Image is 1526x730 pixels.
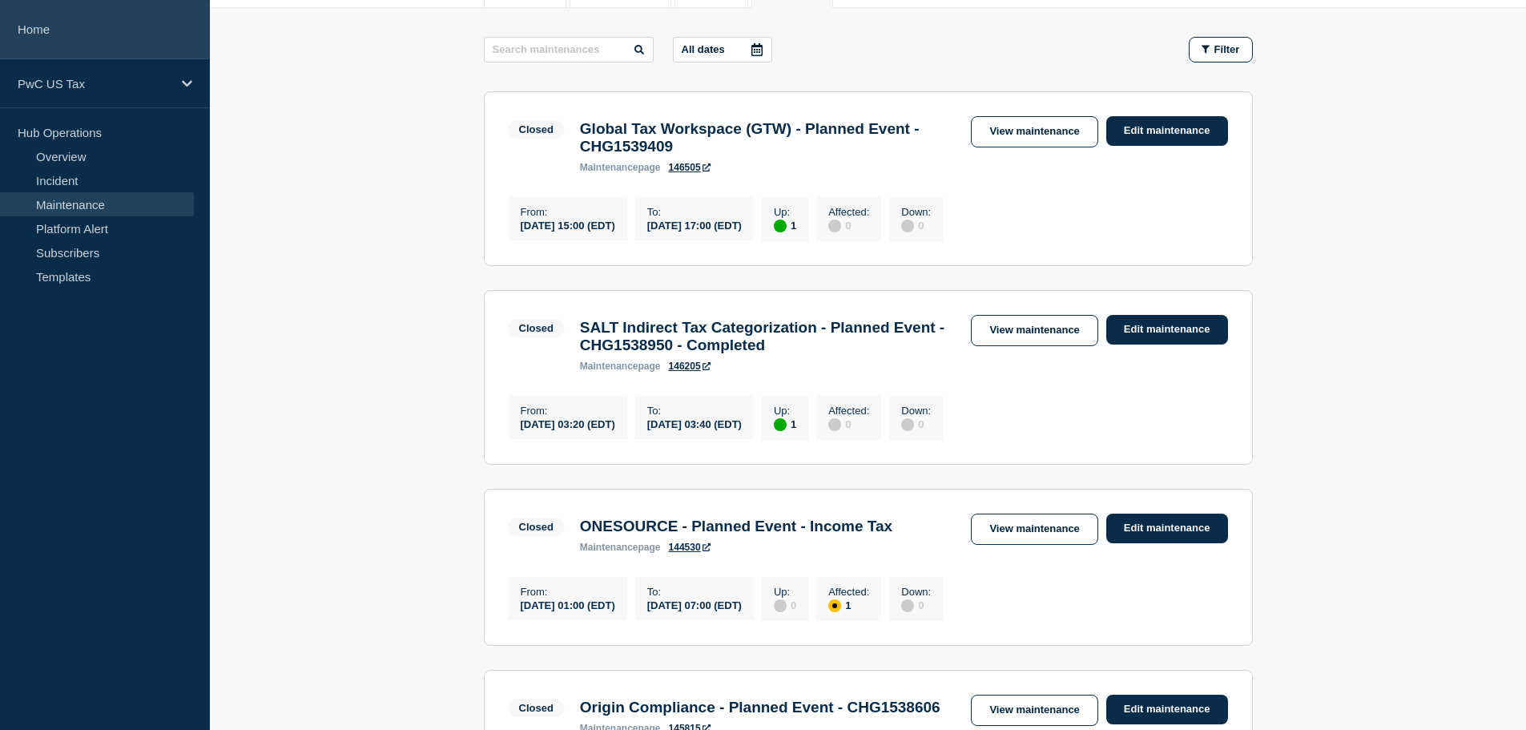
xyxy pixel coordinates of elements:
[682,43,725,55] p: All dates
[647,586,742,598] p: To :
[828,418,841,431] div: disabled
[521,598,615,611] div: [DATE] 01:00 (EDT)
[828,206,869,218] p: Affected :
[580,361,661,372] p: page
[580,361,638,372] span: maintenance
[901,218,931,232] div: 0
[828,586,869,598] p: Affected :
[580,542,638,553] span: maintenance
[774,598,796,612] div: 0
[1106,695,1228,724] a: Edit maintenance
[828,218,869,232] div: 0
[901,417,931,431] div: 0
[901,599,914,612] div: disabled
[669,162,711,173] a: 146505
[484,37,654,63] input: Search maintenances
[669,542,711,553] a: 144530
[971,514,1097,545] a: View maintenance
[1214,43,1240,55] span: Filter
[521,417,615,430] div: [DATE] 03:20 (EDT)
[971,315,1097,346] a: View maintenance
[580,699,940,716] h3: Origin Compliance - Planned Event - CHG1538606
[774,586,796,598] p: Up :
[1106,116,1228,146] a: Edit maintenance
[901,586,931,598] p: Down :
[828,599,841,612] div: affected
[580,542,661,553] p: page
[828,405,869,417] p: Affected :
[901,418,914,431] div: disabled
[521,218,615,232] div: [DATE] 15:00 (EDT)
[669,361,711,372] a: 146205
[647,218,742,232] div: [DATE] 17:00 (EDT)
[18,77,171,91] p: PwC US Tax
[1106,514,1228,543] a: Edit maintenance
[774,405,796,417] p: Up :
[647,206,742,218] p: To :
[580,518,892,535] h3: ONESOURCE - Planned Event - Income Tax
[519,702,554,714] div: Closed
[647,405,742,417] p: To :
[901,206,931,218] p: Down :
[647,417,742,430] div: [DATE] 03:40 (EDT)
[774,417,796,431] div: 1
[774,220,787,232] div: up
[828,598,869,612] div: 1
[519,521,554,533] div: Closed
[774,218,796,232] div: 1
[580,319,956,354] h3: SALT Indirect Tax Categorization - Planned Event - CHG1538950 - Completed
[901,598,931,612] div: 0
[519,123,554,135] div: Closed
[1106,315,1228,345] a: Edit maintenance
[580,120,956,155] h3: Global Tax Workspace (GTW) - Planned Event - CHG1539409
[647,598,742,611] div: [DATE] 07:00 (EDT)
[901,405,931,417] p: Down :
[521,586,615,598] p: From :
[774,206,796,218] p: Up :
[901,220,914,232] div: disabled
[521,405,615,417] p: From :
[828,220,841,232] div: disabled
[673,37,772,63] button: All dates
[521,206,615,218] p: From :
[1189,37,1253,63] button: Filter
[580,162,638,173] span: maintenance
[971,695,1097,726] a: View maintenance
[774,599,787,612] div: disabled
[774,418,787,431] div: up
[580,162,661,173] p: page
[519,322,554,334] div: Closed
[828,417,869,431] div: 0
[971,116,1097,147] a: View maintenance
